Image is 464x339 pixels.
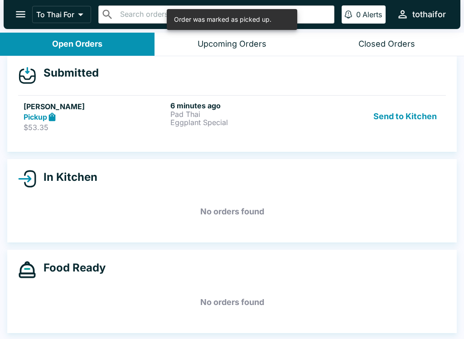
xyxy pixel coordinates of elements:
button: To Thai For [32,6,91,23]
p: To Thai For [36,10,74,19]
p: 0 [356,10,361,19]
h5: No orders found [18,286,446,319]
div: Upcoming Orders [198,39,266,49]
input: Search orders by name or phone number [117,8,330,21]
h5: No orders found [18,195,446,228]
p: Pad Thai [170,110,314,118]
strong: Pickup [24,112,47,121]
a: [PERSON_NAME]Pickup$53.356 minutes agoPad ThaiEggplant SpecialSend to Kitchen [18,95,446,138]
p: $53.35 [24,123,167,132]
h4: In Kitchen [36,170,97,184]
button: Send to Kitchen [370,101,440,132]
button: open drawer [9,3,32,26]
div: Order was marked as picked up. [174,12,271,27]
div: Closed Orders [358,39,415,49]
button: tothaifor [393,5,449,24]
p: Alerts [362,10,382,19]
p: Eggplant Special [170,118,314,126]
h4: Food Ready [36,261,106,275]
h4: Submitted [36,66,99,80]
h6: 6 minutes ago [170,101,314,110]
h5: [PERSON_NAME] [24,101,167,112]
div: tothaifor [412,9,446,20]
div: Open Orders [52,39,102,49]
